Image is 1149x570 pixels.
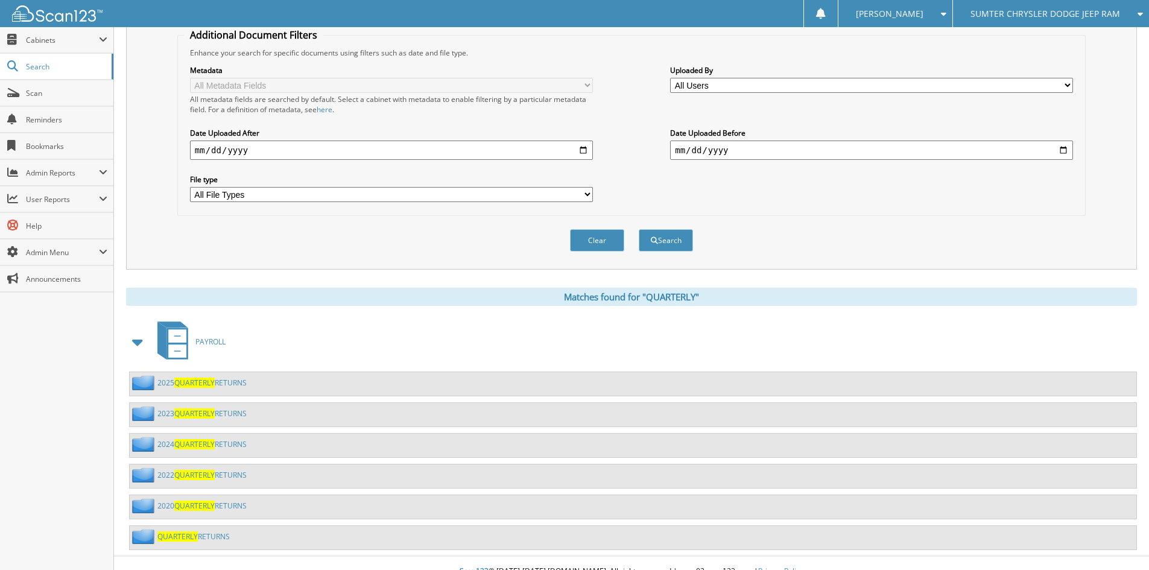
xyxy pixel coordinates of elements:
[26,115,107,125] span: Reminders
[132,437,157,452] img: folder2.png
[157,408,247,419] a: 2023QUARTERLYRETURNS
[174,501,215,511] span: QUARTERLY
[132,375,157,390] img: folder2.png
[157,378,247,388] a: 2025QUARTERLYRETURNS
[12,5,103,22] img: scan123-logo-white.svg
[157,470,247,480] a: 2022QUARTERLYRETURNS
[970,10,1120,17] span: SUMTER CHRYSLER DODGE JEEP RAM
[150,318,226,366] a: PAYROLL
[174,378,215,388] span: QUARTERLY
[670,65,1073,75] label: Uploaded By
[670,141,1073,160] input: end
[26,35,99,45] span: Cabinets
[26,221,107,231] span: Help
[132,498,157,513] img: folder2.png
[184,48,1079,58] div: Enhance your search for specific documents using filters such as date and file type.
[26,274,107,284] span: Announcements
[26,62,106,72] span: Search
[639,229,693,252] button: Search
[856,10,923,17] span: [PERSON_NAME]
[190,94,593,115] div: All metadata fields are searched by default. Select a cabinet with metadata to enable filtering b...
[157,531,230,542] a: QUARTERLYRETURNS
[174,470,215,480] span: QUARTERLY
[570,229,624,252] button: Clear
[1089,512,1149,570] iframe: Chat Widget
[157,501,247,511] a: 2020QUARTERLYRETURNS
[184,28,323,42] legend: Additional Document Filters
[190,65,593,75] label: Metadata
[132,406,157,421] img: folder2.png
[26,141,107,151] span: Bookmarks
[670,128,1073,138] label: Date Uploaded Before
[190,141,593,160] input: start
[26,247,99,258] span: Admin Menu
[317,104,332,115] a: here
[174,439,215,449] span: QUARTERLY
[26,88,107,98] span: Scan
[195,337,226,347] span: PAYROLL
[190,174,593,185] label: File type
[190,128,593,138] label: Date Uploaded After
[132,529,157,544] img: folder2.png
[26,168,99,178] span: Admin Reports
[126,288,1137,306] div: Matches found for "QUARTERLY"
[157,531,198,542] span: QUARTERLY
[174,408,215,419] span: QUARTERLY
[132,467,157,483] img: folder2.png
[157,439,247,449] a: 2024QUARTERLYRETURNS
[26,194,99,204] span: User Reports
